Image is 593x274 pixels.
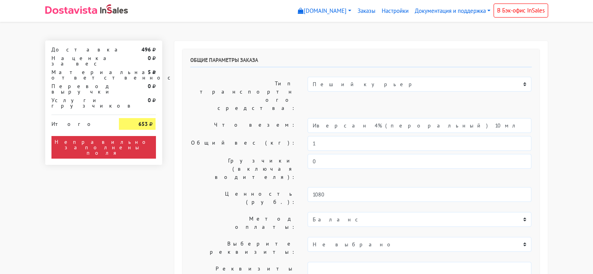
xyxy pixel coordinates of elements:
strong: 653 [138,120,148,127]
div: Перевод выручки [46,83,113,94]
label: Метод оплаты: [184,212,302,234]
a: [DOMAIN_NAME] [295,4,354,19]
label: Выберите реквизиты: [184,237,302,259]
strong: 0 [148,83,151,90]
label: Грузчики (включая водителя): [184,154,302,184]
label: Тип транспортного средства: [184,77,302,115]
div: Наценка за вес [46,55,113,66]
h6: Общие параметры заказа [190,57,532,67]
div: Услуги грузчиков [46,97,113,108]
strong: 0 [148,55,151,62]
label: Что везем: [184,118,302,133]
div: Доставка [46,47,113,52]
label: Общий вес (кг): [184,136,302,151]
div: Материальная ответственность [46,69,113,80]
img: InSales [100,4,128,14]
div: Итого [51,118,108,127]
a: Документация и поддержка [412,4,494,19]
div: Неправильно заполнены поля [51,136,156,159]
strong: 0 [148,97,151,104]
strong: 496 [142,46,151,53]
a: Заказы [354,4,379,19]
img: Dostavista - срочная курьерская служба доставки [45,6,97,14]
label: Ценность (руб.): [184,187,302,209]
a: Настройки [379,4,412,19]
strong: 5 [148,69,151,76]
a: В Бэк-офис InSales [494,4,548,18]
